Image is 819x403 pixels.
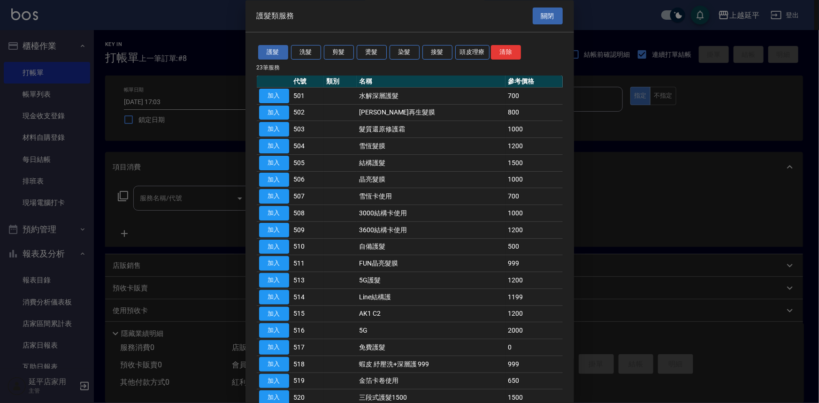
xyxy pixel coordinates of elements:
[491,46,521,60] button: 清除
[324,46,354,60] button: 剪髮
[259,206,289,221] button: 加入
[505,138,562,155] td: 1200
[291,188,324,205] td: 507
[505,306,562,323] td: 1200
[291,205,324,222] td: 508
[357,339,505,356] td: 免費護髮
[505,222,562,239] td: 1200
[422,46,452,60] button: 接髮
[357,105,505,122] td: [PERSON_NAME]再生髮膜
[505,155,562,172] td: 1500
[357,222,505,239] td: 3600結構卡使用
[291,105,324,122] td: 502
[259,374,289,388] button: 加入
[259,274,289,288] button: 加入
[259,139,289,154] button: 加入
[291,339,324,356] td: 517
[505,272,562,289] td: 1200
[259,89,289,103] button: 加入
[291,46,321,60] button: 洗髮
[259,190,289,204] button: 加入
[291,121,324,138] td: 503
[390,46,420,60] button: 染髮
[291,373,324,390] td: 519
[257,11,294,21] span: 護髮類服務
[505,105,562,122] td: 800
[533,8,563,25] button: 關閉
[505,239,562,256] td: 500
[357,138,505,155] td: 雪恆髮膜
[259,307,289,321] button: 加入
[259,257,289,271] button: 加入
[259,122,289,137] button: 加入
[357,205,505,222] td: 3000結構卡使用
[291,172,324,189] td: 506
[259,341,289,355] button: 加入
[505,121,562,138] td: 1000
[505,373,562,390] td: 650
[505,76,562,88] th: 參考價格
[291,306,324,323] td: 515
[505,172,562,189] td: 1000
[357,188,505,205] td: 雪恆卡使用
[291,289,324,306] td: 514
[259,223,289,237] button: 加入
[291,155,324,172] td: 505
[357,76,505,88] th: 名稱
[505,339,562,356] td: 0
[259,240,289,254] button: 加入
[357,121,505,138] td: 髮質還原修護霜
[505,322,562,339] td: 2000
[505,255,562,272] td: 999
[357,373,505,390] td: 金箔卡卷使用
[291,322,324,339] td: 516
[257,63,563,72] p: 23 筆服務
[324,76,357,88] th: 類別
[357,289,505,306] td: Line結構護
[291,222,324,239] td: 509
[357,155,505,172] td: 結構護髮
[505,88,562,105] td: 700
[357,88,505,105] td: 水解深層護髮
[357,239,505,256] td: 自備護髮
[455,46,490,60] button: 頭皮理療
[505,205,562,222] td: 1000
[357,272,505,289] td: 5G護髮
[505,188,562,205] td: 700
[291,88,324,105] td: 501
[357,356,505,373] td: 蝦皮 紓壓洗+深層護 999
[357,172,505,189] td: 晶亮髮膜
[259,173,289,187] button: 加入
[357,322,505,339] td: 5G
[291,138,324,155] td: 504
[357,255,505,272] td: FUN晶亮髮膜
[357,306,505,323] td: AK1 C2
[291,272,324,289] td: 513
[505,289,562,306] td: 1199
[259,156,289,170] button: 加入
[259,357,289,372] button: 加入
[259,324,289,338] button: 加入
[291,76,324,88] th: 代號
[357,46,387,60] button: 燙髮
[291,356,324,373] td: 518
[291,239,324,256] td: 510
[505,356,562,373] td: 999
[259,106,289,120] button: 加入
[258,46,288,60] button: 護髮
[291,255,324,272] td: 511
[259,290,289,304] button: 加入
